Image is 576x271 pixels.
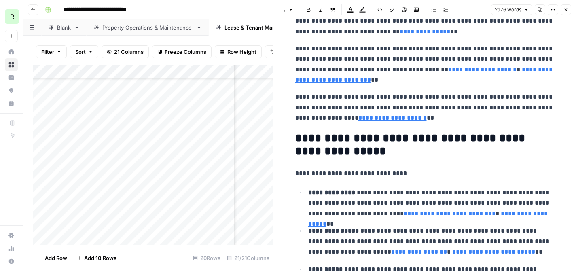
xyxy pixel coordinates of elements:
[87,19,209,36] a: Property Operations & Maintenance
[10,12,14,21] span: R
[5,6,18,27] button: Workspace: Re-Leased
[5,97,18,110] a: Your Data
[84,254,116,262] span: Add 10 Rows
[491,4,532,15] button: 2,176 words
[102,45,149,58] button: 21 Columns
[41,19,87,36] a: Blank
[190,252,224,265] div: 20 Rows
[5,71,18,84] a: Insights
[152,45,212,58] button: Freeze Columns
[5,58,18,71] a: Browse
[114,48,144,56] span: 21 Columns
[33,252,72,265] button: Add Row
[45,254,67,262] span: Add Row
[5,242,18,255] a: Usage
[57,23,71,32] div: Blank
[5,84,18,97] a: Opportunities
[5,255,18,268] button: Help + Support
[165,48,206,56] span: Freeze Columns
[215,45,262,58] button: Row Height
[224,23,298,32] div: Lease & Tenant Management
[224,252,273,265] div: 21/21 Columns
[75,48,86,56] span: Sort
[227,48,256,56] span: Row Height
[70,45,98,58] button: Sort
[495,6,521,13] span: 2,176 words
[36,45,67,58] button: Filter
[102,23,193,32] div: Property Operations & Maintenance
[209,19,314,36] a: Lease & Tenant Management
[5,229,18,242] a: Settings
[41,48,54,56] span: Filter
[72,252,121,265] button: Add 10 Rows
[5,45,18,58] a: Home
